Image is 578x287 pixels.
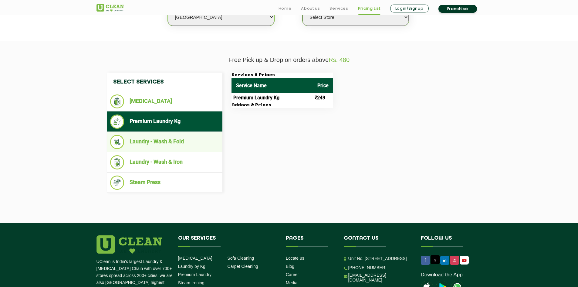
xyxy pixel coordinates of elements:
[96,56,482,63] p: Free Pick up & Drop on orders above
[178,235,277,247] h4: Our Services
[96,235,162,254] img: logo.png
[348,255,412,262] p: Unit No. [STREET_ADDRESS]
[330,5,348,12] a: Services
[110,94,219,108] li: [MEDICAL_DATA]
[110,114,124,129] img: Premium Laundry Kg
[286,272,299,277] a: Career
[421,235,474,247] h4: Follow us
[344,235,412,247] h4: Contact us
[301,5,320,12] a: About us
[313,93,333,103] td: ₹249
[286,264,294,269] a: Blog
[438,5,477,13] a: Franchise
[286,235,335,247] h4: Pages
[390,5,429,12] a: Login/Signup
[313,78,333,93] th: Price
[178,264,205,269] a: Laundry by Kg
[286,280,297,285] a: Media
[110,155,219,169] li: Laundry - Wash & Iron
[110,135,219,149] li: Laundry - Wash & Fold
[110,176,219,190] li: Steam Press
[107,73,222,91] h4: Select Services
[460,257,468,264] img: UClean Laundry and Dry Cleaning
[227,256,254,261] a: Sofa Cleaning
[348,273,412,282] a: [EMAIL_ADDRESS][DOMAIN_NAME]
[110,135,124,149] img: Laundry - Wash & Fold
[232,103,333,108] h3: Addons & Prices
[96,4,124,12] img: UClean Laundry and Dry Cleaning
[358,5,380,12] a: Pricing List
[279,5,292,12] a: Home
[227,264,258,269] a: Carpet Cleaning
[110,155,124,169] img: Laundry - Wash & Iron
[178,256,212,261] a: [MEDICAL_DATA]
[178,272,212,277] a: Premium Laundry
[421,272,463,278] a: Download the App
[348,265,387,270] a: [PHONE_NUMBER]
[110,176,124,190] img: Steam Press
[286,256,304,261] a: Locate us
[232,78,313,93] th: Service Name
[232,73,333,78] h3: Services & Prices
[178,280,204,285] a: Steam Ironing
[232,93,313,103] td: Premium Laundry Kg
[110,114,219,129] li: Premium Laundry Kg
[110,94,124,108] img: Dry Cleaning
[329,56,350,63] span: Rs. 480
